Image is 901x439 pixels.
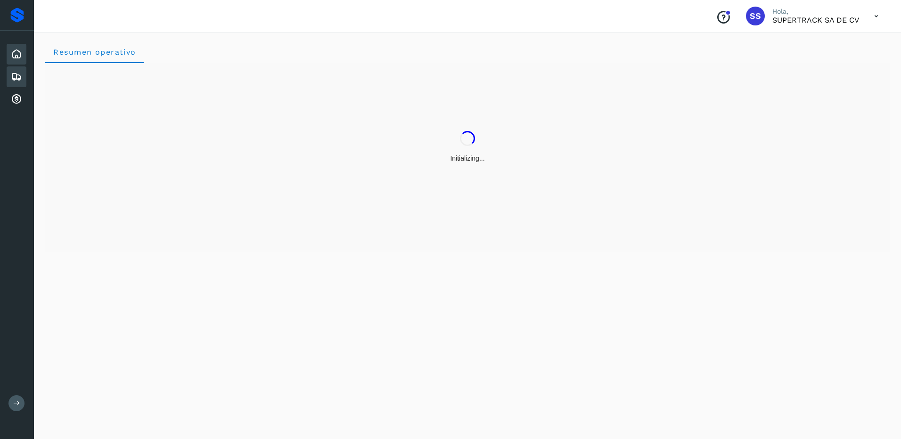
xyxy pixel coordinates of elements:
p: Hola, [772,8,859,16]
div: Inicio [7,44,26,65]
span: Resumen operativo [53,48,136,57]
p: SUPERTRACK SA DE CV [772,16,859,24]
div: Cuentas por cobrar [7,89,26,110]
div: Embarques [7,66,26,87]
